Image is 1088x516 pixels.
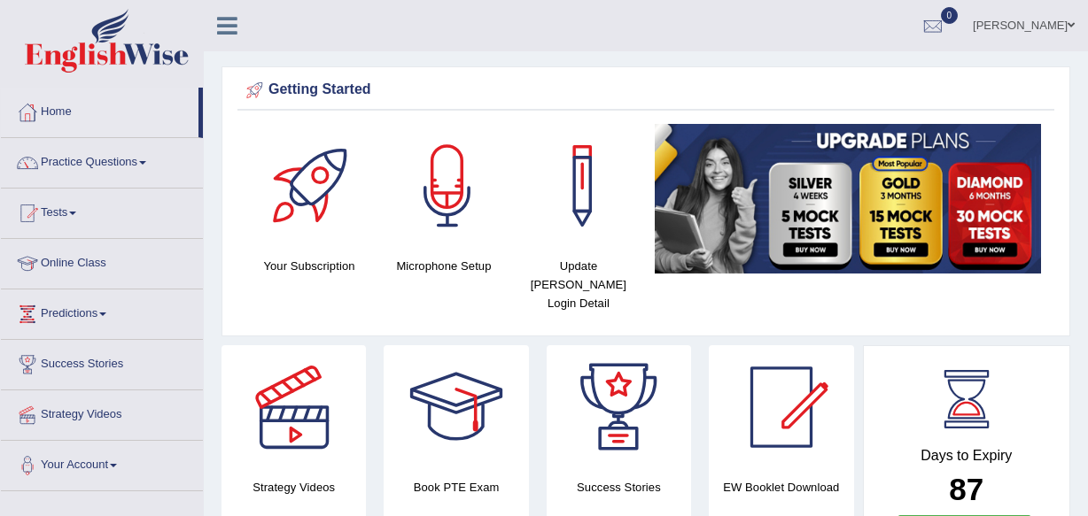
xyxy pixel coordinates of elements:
h4: Your Subscription [251,257,368,275]
div: Getting Started [242,77,1050,104]
h4: Success Stories [547,478,691,497]
a: Predictions [1,289,203,334]
a: Your Account [1,441,203,485]
a: Success Stories [1,340,203,384]
a: Strategy Videos [1,390,203,435]
b: 87 [949,472,983,506]
a: Practice Questions [1,138,203,182]
a: Online Class [1,239,203,283]
h4: Microphone Setup [385,257,502,275]
img: small5.jpg [655,124,1041,273]
a: Tests [1,189,203,233]
h4: Days to Expiry [883,448,1051,464]
a: Home [1,88,198,132]
h4: Book PTE Exam [384,478,528,497]
h4: Update [PERSON_NAME] Login Detail [520,257,637,312]
h4: Strategy Videos [221,478,366,497]
span: 0 [941,7,959,24]
h4: EW Booklet Download [709,478,853,497]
